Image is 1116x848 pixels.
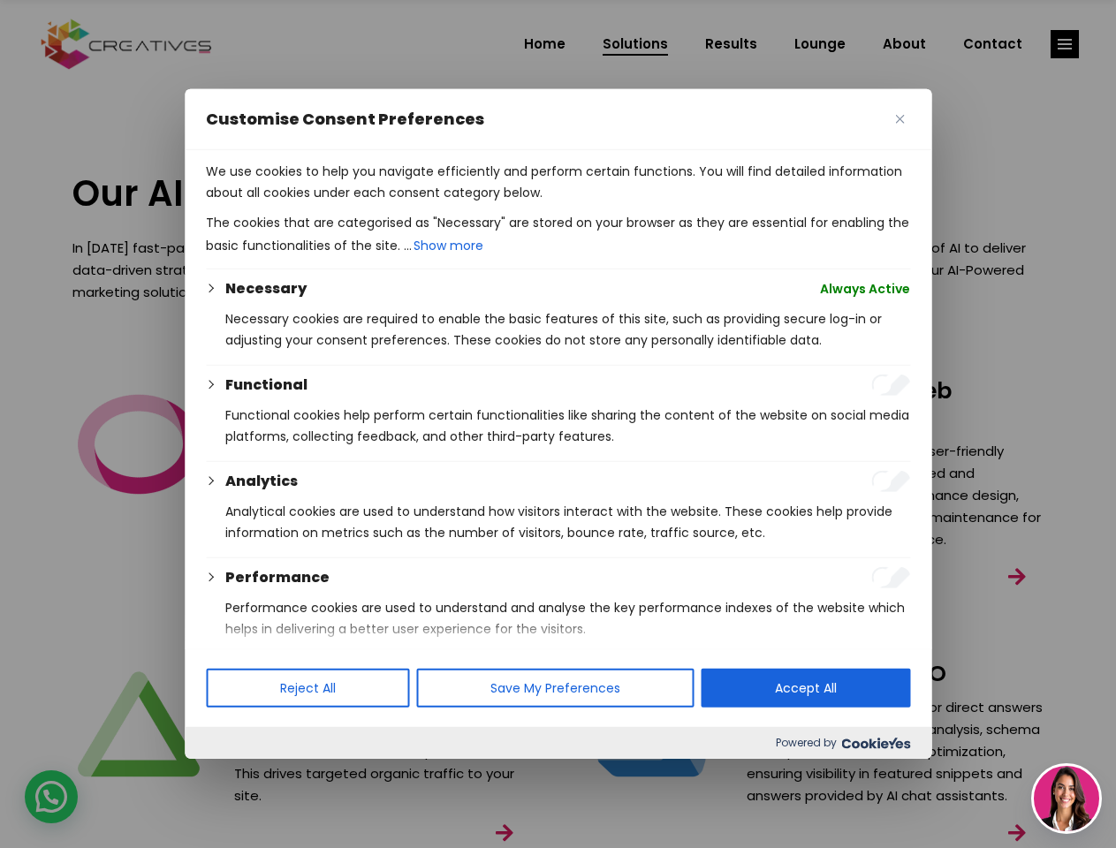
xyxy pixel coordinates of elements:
[225,278,307,299] button: Necessary
[206,161,910,203] p: We use cookies to help you navigate efficiently and perform certain functions. You will find deta...
[820,278,910,299] span: Always Active
[225,567,330,588] button: Performance
[416,669,694,708] button: Save My Preferences
[841,738,910,749] img: Cookieyes logo
[871,471,910,492] input: Enable Analytics
[871,567,910,588] input: Enable Performance
[701,669,910,708] button: Accept All
[225,501,910,543] p: Analytical cookies are used to understand how visitors interact with the website. These cookies h...
[225,308,910,351] p: Necessary cookies are required to enable the basic features of this site, such as providing secur...
[225,375,307,396] button: Functional
[871,375,910,396] input: Enable Functional
[185,89,931,759] div: Customise Consent Preferences
[889,109,910,130] button: Close
[895,115,904,124] img: Close
[225,597,910,640] p: Performance cookies are used to understand and analyse the key performance indexes of the website...
[185,727,931,759] div: Powered by
[1034,766,1099,831] img: agent
[206,109,484,130] span: Customise Consent Preferences
[206,669,409,708] button: Reject All
[206,212,910,258] p: The cookies that are categorised as "Necessary" are stored on your browser as they are essential ...
[412,233,485,258] button: Show more
[225,405,910,447] p: Functional cookies help perform certain functionalities like sharing the content of the website o...
[225,471,298,492] button: Analytics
